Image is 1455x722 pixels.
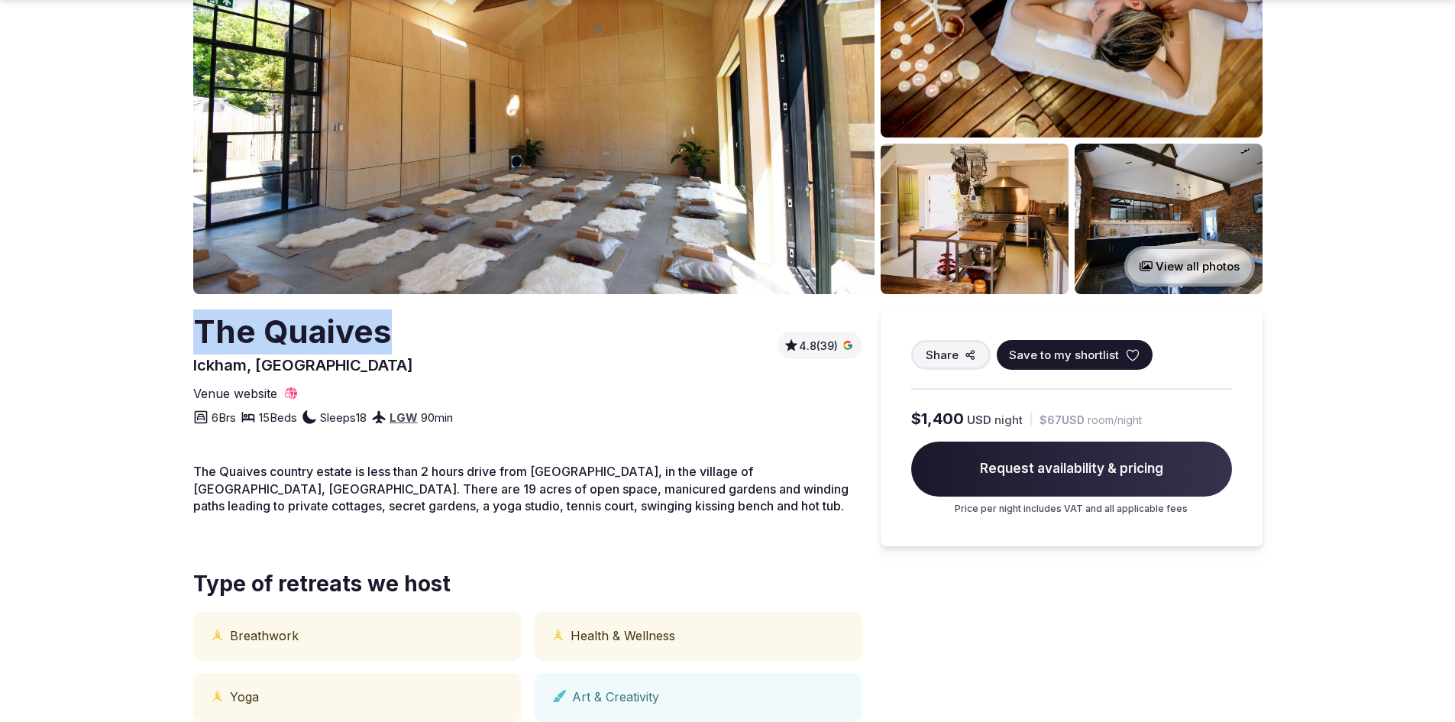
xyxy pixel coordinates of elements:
[1040,413,1085,428] span: $67 USD
[193,356,413,374] span: Ickham, [GEOGRAPHIC_DATA]
[1075,144,1263,294] img: Venue gallery photo
[911,408,964,429] span: $1,400
[997,340,1153,370] button: Save to my shortlist
[421,410,453,426] span: 90 min
[799,338,838,354] span: 4.8 (39)
[320,410,367,426] span: Sleeps 18
[1124,246,1255,287] button: View all photos
[212,410,236,426] span: 6 Brs
[1029,411,1033,427] div: |
[390,410,418,425] a: LGW
[784,338,856,353] button: 4.8(39)
[193,385,277,402] span: Venue website
[911,340,991,370] button: Share
[259,410,297,426] span: 15 Beds
[193,569,451,599] span: Type of retreats we host
[967,412,991,428] span: USD
[1009,347,1119,363] span: Save to my shortlist
[193,464,849,513] span: The Quaives country estate is less than 2 hours drive from [GEOGRAPHIC_DATA], in the village of [...
[1088,413,1142,428] span: room/night
[994,412,1023,428] span: night
[881,144,1069,294] img: Venue gallery photo
[911,442,1232,497] span: Request availability & pricing
[193,309,413,355] h2: The Quaives
[911,503,1232,516] p: Price per night includes VAT and all applicable fees
[926,347,959,363] span: Share
[193,385,299,402] a: Venue website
